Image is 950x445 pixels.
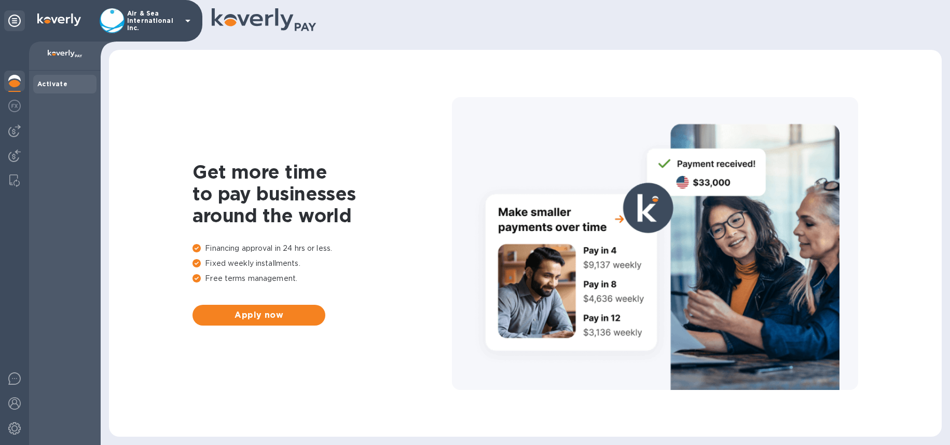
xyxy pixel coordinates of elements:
[192,305,325,326] button: Apply now
[192,273,452,284] p: Free terms management.
[4,10,25,31] div: Unpin categories
[127,10,179,32] p: Air & Sea International Inc.
[8,100,21,112] img: Foreign exchange
[37,14,81,26] img: Logo
[192,243,452,254] p: Financing approval in 24 hrs or less.
[37,80,67,88] b: Activate
[192,258,452,269] p: Fixed weekly installments.
[192,161,452,226] h1: Get more time to pay businesses around the world
[201,309,317,321] span: Apply now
